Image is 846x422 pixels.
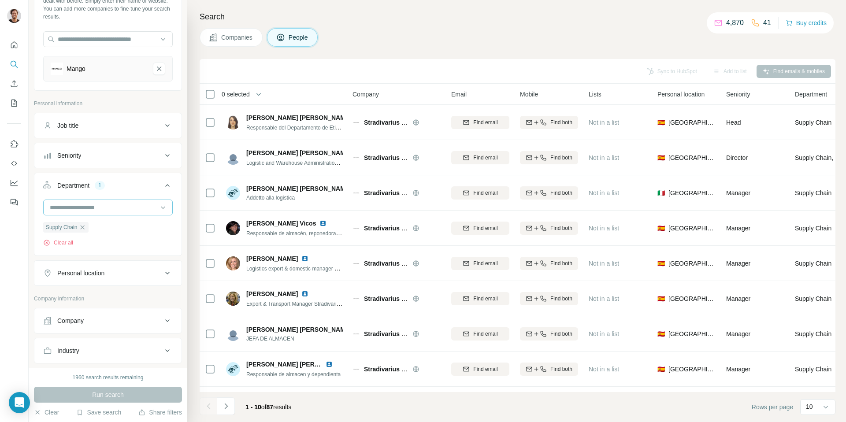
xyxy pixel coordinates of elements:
img: Avatar [226,115,240,130]
span: Supply Chain [795,189,831,197]
button: Find email [451,363,509,376]
span: Company [352,90,379,99]
span: Addetto alla logistica [246,194,343,202]
button: Feedback [7,194,21,210]
div: Company [57,316,84,325]
p: 4,870 [726,18,744,28]
span: 🇪🇸 [657,294,665,303]
span: Supply Chain [795,224,831,233]
span: Supply Chain [46,223,77,231]
span: 0 selected [222,90,250,99]
span: Find email [473,295,497,303]
span: [GEOGRAPHIC_DATA] [668,365,716,374]
button: Find email [451,257,509,270]
span: [PERSON_NAME] [PERSON_NAME] [246,325,352,334]
img: Avatar [226,292,240,306]
span: Find email [473,365,497,373]
button: Find email [451,186,509,200]
button: Find email [451,222,509,235]
span: Lists [589,90,601,99]
div: Seniority [57,151,81,160]
img: Logo of Stradivarius España, S.A. [352,295,360,302]
span: Find email [473,154,497,162]
button: Find both [520,151,578,164]
span: Supply Chain [795,365,831,374]
span: 🇪🇸 [657,365,665,374]
span: Personal location [657,90,705,99]
span: Manager [726,295,750,302]
span: [PERSON_NAME] [PERSON_NAME] [246,361,352,368]
div: 1960 search results remaining [73,374,144,381]
button: Company [34,310,182,331]
button: Find email [451,327,509,341]
span: Rows per page [752,403,793,411]
button: Personal location [34,263,182,284]
span: 🇪🇸 [657,153,665,162]
span: [PERSON_NAME] [PERSON_NAME] [246,113,352,122]
span: Director [726,154,748,161]
span: Responsable del Departamento de Etiquetado - Àrea de Logistíca y Administración de Almacén [246,124,470,131]
span: Supply Chain [795,259,831,268]
span: Head [726,119,741,126]
span: 🇪🇸 [657,224,665,233]
img: LinkedIn logo [319,220,327,227]
button: My lists [7,95,21,111]
div: Open Intercom Messenger [9,392,30,413]
button: Find both [520,363,578,376]
span: Stradivarius [GEOGRAPHIC_DATA], S.A. [364,154,482,161]
span: Export & Transport Manager Stradivarius INDITEX [246,300,364,307]
span: Supply Chain [795,294,831,303]
img: LinkedIn logo [301,255,308,262]
span: Find email [473,224,497,232]
span: Manager [726,260,750,267]
span: [PERSON_NAME] [246,254,298,263]
div: Personal location [57,269,104,278]
span: Find both [550,259,572,267]
span: Logistics export & domestic manager Stradivarius ( Grupo Inditex) [246,265,401,272]
button: Save search [76,408,121,417]
button: Find email [451,292,509,305]
span: 87 [267,403,274,411]
button: Use Surfe API [7,155,21,171]
img: LinkedIn logo [301,290,308,297]
span: Not in a list [589,366,619,373]
button: Find both [520,257,578,270]
button: Find email [451,151,509,164]
span: 🇪🇸 [657,118,665,127]
span: Not in a list [589,260,619,267]
button: Share filters [138,408,182,417]
button: Find email [451,116,509,129]
img: LinkedIn logo [326,361,333,368]
span: [GEOGRAPHIC_DATA] [668,118,716,127]
span: Find both [550,118,572,126]
span: Companies [221,33,253,42]
span: Email [451,90,467,99]
span: results [245,403,291,411]
span: Manager [726,225,750,232]
button: Find both [520,116,578,129]
span: [GEOGRAPHIC_DATA] [668,224,716,233]
p: Personal information [34,100,182,107]
span: Responsable de almacén, reponedora, dependienta [246,230,368,237]
button: Find both [520,186,578,200]
p: 10 [806,402,813,411]
div: Industry [57,346,79,355]
span: Stradivarius [GEOGRAPHIC_DATA], S.A. [364,119,482,126]
button: Buy credits [786,17,827,29]
span: Manager [726,366,750,373]
span: of [261,403,267,411]
span: Not in a list [589,225,619,232]
span: Stradivarius [GEOGRAPHIC_DATA], S.A. [364,366,482,373]
span: Find email [473,118,497,126]
img: Logo of Stradivarius España, S.A. [352,260,360,267]
button: Enrich CSV [7,76,21,92]
button: Department1 [34,175,182,200]
span: Find both [550,189,572,197]
button: Use Surfe on LinkedIn [7,136,21,152]
button: Navigate to next page [217,397,235,415]
span: Seniority [726,90,750,99]
img: Avatar [226,151,240,165]
span: 1 - 10 [245,403,261,411]
span: [PERSON_NAME] [246,289,298,298]
span: Responsable de almacen y dependienta [246,371,341,378]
